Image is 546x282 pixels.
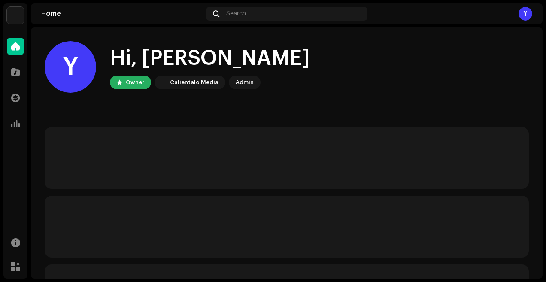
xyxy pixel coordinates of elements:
div: Hi, [PERSON_NAME] [110,45,310,72]
span: Search [226,10,246,17]
div: Admin [236,77,254,88]
div: Y [45,41,96,93]
img: 4d5a508c-c80f-4d99-b7fb-82554657661d [156,77,167,88]
img: 4d5a508c-c80f-4d99-b7fb-82554657661d [7,7,24,24]
div: Home [41,10,203,17]
div: Y [519,7,532,21]
div: Owner [126,77,144,88]
div: Calientalo Media [170,77,218,88]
